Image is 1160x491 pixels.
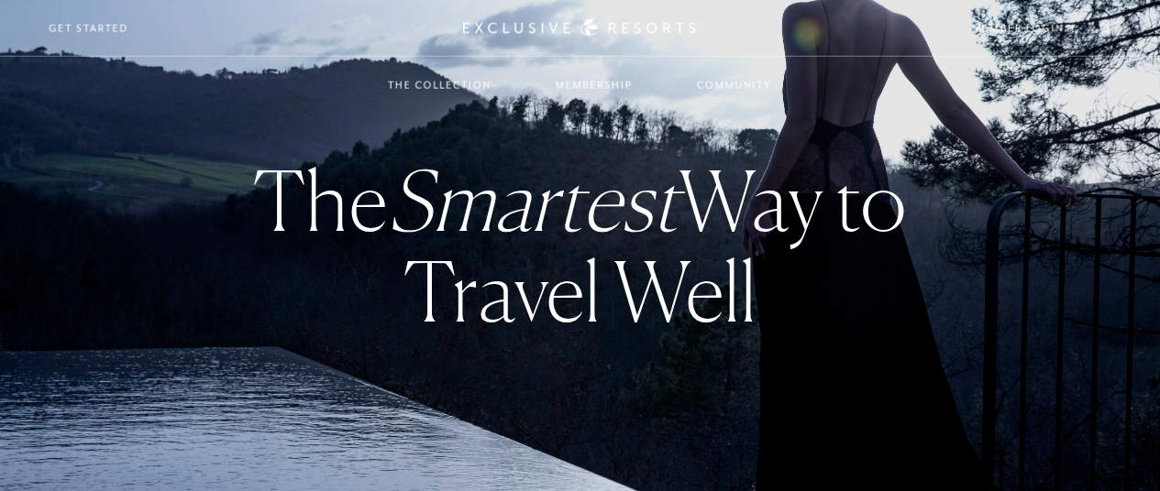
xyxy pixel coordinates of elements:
[49,20,128,37] a: Get Started
[679,59,790,112] a: Community
[973,20,1064,37] a: Member Login
[232,155,928,336] h3: The
[537,59,651,112] a: Membership
[388,150,679,250] em: Smartest
[388,150,907,341] strong: Way to Travel Well
[370,59,510,112] a: The Collection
